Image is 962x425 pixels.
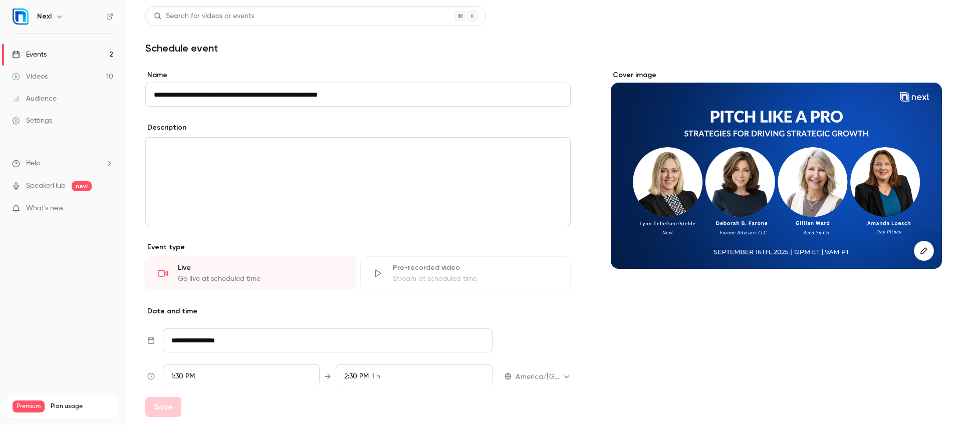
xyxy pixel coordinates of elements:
p: Event type [145,242,571,252]
div: America/[GEOGRAPHIC_DATA] [516,372,571,382]
span: new [72,181,92,191]
div: Live [178,263,344,273]
span: Help [26,158,41,169]
img: Nexl [13,9,29,25]
h1: Schedule event [145,42,942,54]
h6: Nexl [37,12,52,22]
div: Pre-recorded videoStream at scheduled time [360,256,571,290]
span: 1 h [372,371,380,382]
label: Description [145,123,186,133]
span: Premium [13,400,45,412]
section: description [145,137,571,226]
li: help-dropdown-opener [12,158,113,169]
input: Tue, Feb 17, 2026 [163,328,493,352]
span: 2:30 PM [344,373,369,380]
div: Settings [12,116,52,126]
div: Search for videos or events [154,11,254,22]
div: editor [146,138,570,226]
div: Audience [12,94,57,104]
div: Go live at scheduled time [178,274,344,284]
p: Date and time [145,306,571,316]
label: Name [145,70,571,80]
a: SpeakerHub [26,181,66,191]
div: Pre-recorded video [393,263,559,273]
span: What's new [26,203,64,214]
label: Cover image [611,70,942,80]
div: Videos [12,72,48,82]
div: Events [12,50,47,60]
span: 1:30 PM [171,373,195,380]
div: From [163,364,320,388]
span: Plan usage [51,402,113,410]
div: Stream at scheduled time [393,274,559,284]
div: To [336,364,493,388]
div: LiveGo live at scheduled time [145,256,356,290]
